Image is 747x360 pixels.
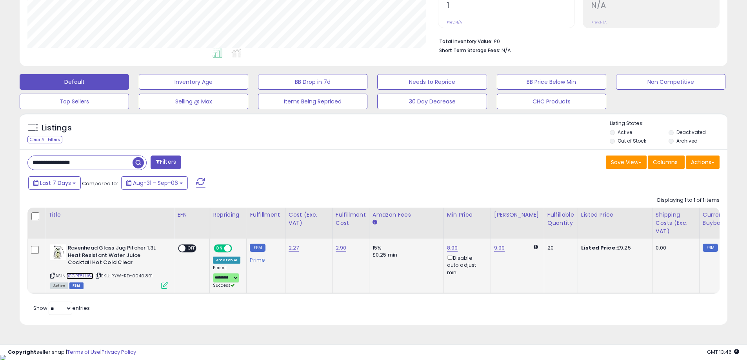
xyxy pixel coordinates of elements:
small: Prev: N/A [591,20,607,25]
label: Out of Stock [618,137,646,144]
button: Non Competitive [616,74,725,90]
span: FBM [69,282,84,289]
span: Success [213,282,234,288]
div: Shipping Costs (Exc. VAT) [656,211,696,235]
small: Prev: N/A [447,20,462,25]
button: Actions [686,156,720,169]
div: Amazon AI [213,257,240,264]
i: Calculated using Dynamic Max Price. [534,244,538,250]
button: Selling @ Max [139,94,248,109]
a: B0CPT8HJ6J [66,273,93,279]
button: Default [20,74,129,90]
span: Compared to: [82,180,118,187]
b: Listed Price: [581,244,617,251]
span: All listings currently available for purchase on Amazon [50,282,68,289]
h2: N/A [591,1,719,11]
button: Needs to Reprice [377,74,487,90]
div: Title [48,211,171,219]
div: Amazon Fees [373,211,440,219]
div: EFN [177,211,206,219]
button: BB Price Below Min [497,74,606,90]
a: 9.99 [494,244,505,252]
button: 30 Day Decrease [377,94,487,109]
button: Last 7 Days [28,176,81,190]
small: FBM [703,244,718,252]
a: Privacy Policy [102,348,136,356]
div: Fulfillable Quantity [547,211,574,227]
div: Clear All Filters [27,136,62,143]
button: Save View [606,156,647,169]
h2: 1 [447,1,574,11]
div: 0.00 [656,244,693,251]
span: Last 7 Days [40,179,71,187]
small: FBM [250,244,265,252]
button: Top Sellers [20,94,129,109]
span: ON [214,245,224,252]
p: Listing States: [610,120,727,127]
b: Ravenhead Glass Jug Pitcher 1.3L Heat Resistant Water Juice Cocktail Hot Cold Clear [68,244,163,268]
img: 41++VVoOGAL._SL40_.jpg [50,244,66,260]
div: Cost (Exc. VAT) [289,211,329,227]
div: Current Buybox Price [703,211,743,227]
div: Min Price [447,211,487,219]
div: Fulfillment Cost [336,211,366,227]
button: BB Drop in 7d [258,74,367,90]
div: [PERSON_NAME] [494,211,541,219]
button: Columns [648,156,685,169]
a: Terms of Use [67,348,100,356]
button: Filters [151,156,181,169]
b: Short Term Storage Fees: [439,47,500,54]
span: Aug-31 - Sep-06 [133,179,178,187]
div: ASIN: [50,244,168,288]
label: Deactivated [676,129,706,136]
div: Disable auto adjust min [447,253,485,276]
button: CHC Products [497,94,606,109]
button: Inventory Age [139,74,248,90]
strong: Copyright [8,348,36,356]
h5: Listings [42,123,72,134]
div: £0.25 min [373,251,438,259]
span: | SKU: RYW-RD-0040.891 [95,273,153,279]
div: £9.25 [581,244,646,251]
button: Aug-31 - Sep-06 [121,176,188,190]
li: £0 [439,36,714,45]
div: Repricing [213,211,243,219]
small: Amazon Fees. [373,219,377,226]
button: Items Being Repriced [258,94,367,109]
label: Archived [676,137,698,144]
a: 2.27 [289,244,299,252]
div: Fulfillment [250,211,282,219]
div: Preset: [213,265,240,288]
div: Listed Price [581,211,649,219]
b: Total Inventory Value: [439,38,493,45]
div: Prime [250,254,279,263]
span: 2025-09-14 13:46 GMT [707,348,739,356]
a: 2.90 [336,244,347,252]
a: 8.99 [447,244,458,252]
div: 15% [373,244,438,251]
div: Displaying 1 to 1 of 1 items [657,197,720,204]
div: seller snap | | [8,349,136,356]
span: Columns [653,158,678,166]
span: Show: entries [33,304,90,312]
label: Active [618,129,632,136]
div: 20 [547,244,572,251]
span: OFF [185,245,198,252]
span: OFF [231,245,244,252]
span: N/A [502,47,511,54]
